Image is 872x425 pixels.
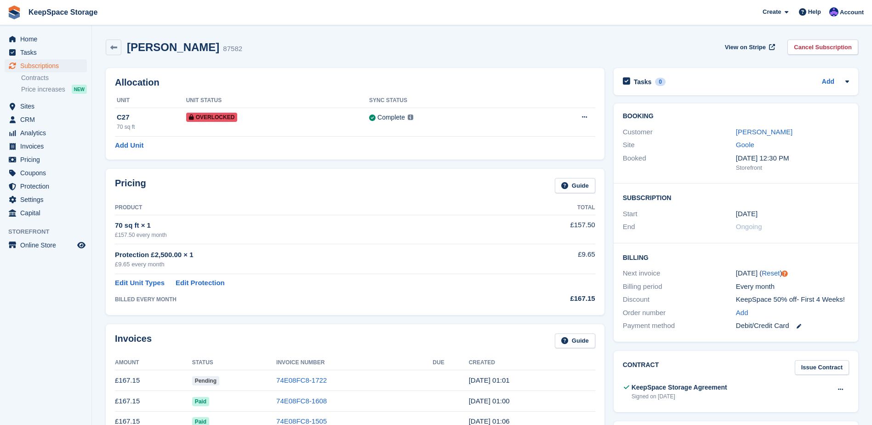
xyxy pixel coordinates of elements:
[115,178,146,193] h2: Pricing
[721,40,777,55] a: View on Stripe
[623,153,736,172] div: Booked
[176,278,225,288] a: Edit Protection
[186,93,369,108] th: Unit Status
[433,356,468,370] th: Due
[5,33,87,46] a: menu
[276,376,327,384] a: 74E08FC8-1722
[115,295,506,304] div: BILLED EVERY MONTH
[736,209,758,219] time: 2025-05-27 00:00:00 UTC
[192,356,276,370] th: Status
[21,74,87,82] a: Contracts
[115,333,152,349] h2: Invoices
[634,78,652,86] h2: Tasks
[762,269,780,277] a: Reset
[829,7,838,17] img: Chloe Clark
[506,293,595,304] div: £167.15
[736,141,754,149] a: Goole
[117,123,186,131] div: 70 sq ft
[736,163,849,172] div: Storefront
[127,41,219,53] h2: [PERSON_NAME]
[736,321,849,331] div: Debit/Credit Card
[736,281,849,292] div: Every month
[763,7,781,17] span: Create
[20,126,75,139] span: Analytics
[5,239,87,252] a: menu
[555,333,595,349] a: Guide
[623,222,736,232] div: End
[787,40,858,55] a: Cancel Subscription
[736,128,792,136] a: [PERSON_NAME]
[623,209,736,219] div: Start
[623,321,736,331] div: Payment method
[736,153,849,164] div: [DATE] 12:30 PM
[506,244,595,274] td: £9.65
[781,270,789,278] div: Tooltip anchor
[469,376,510,384] time: 2025-08-27 00:01:15 UTC
[115,260,506,269] div: £9.65 every month
[623,127,736,138] div: Customer
[736,268,849,279] div: [DATE] ( )
[840,8,864,17] span: Account
[223,44,242,54] div: 87582
[20,113,75,126] span: CRM
[115,278,165,288] a: Edit Unit Types
[117,112,186,123] div: C27
[469,417,510,425] time: 2025-06-27 00:06:58 UTC
[5,167,87,179] a: menu
[5,100,87,113] a: menu
[276,417,327,425] a: 74E08FC8-1505
[623,193,849,202] h2: Subscription
[506,215,595,244] td: £157.50
[276,356,433,370] th: Invoice Number
[623,281,736,292] div: Billing period
[20,167,75,179] span: Coupons
[5,126,87,139] a: menu
[725,43,766,52] span: View on Stripe
[76,240,87,251] a: Preview store
[655,78,666,86] div: 0
[7,6,21,19] img: stora-icon-8386f47178a22dfd0bd8f6a31ec36ba5ce8667c1dd55bd0f319d3a0aa187defe.svg
[736,308,748,318] a: Add
[20,153,75,166] span: Pricing
[20,100,75,113] span: Sites
[115,391,192,412] td: £167.15
[5,153,87,166] a: menu
[186,113,238,122] span: Overlocked
[623,113,849,120] h2: Booking
[736,294,849,305] div: KeepSpace 50% off- First 4 Weeks!
[8,227,91,236] span: Storefront
[115,220,506,231] div: 70 sq ft × 1
[5,140,87,153] a: menu
[469,356,595,370] th: Created
[5,180,87,193] a: menu
[5,59,87,72] a: menu
[192,376,219,385] span: Pending
[25,5,101,20] a: KeepSpace Storage
[21,84,87,94] a: Price increases NEW
[115,356,192,370] th: Amount
[377,113,405,122] div: Complete
[736,223,762,230] span: Ongoing
[632,392,727,401] div: Signed on [DATE]
[20,207,75,219] span: Capital
[5,113,87,126] a: menu
[623,308,736,318] div: Order number
[115,140,143,151] a: Add Unit
[115,370,192,391] td: £167.15
[795,360,849,375] a: Issue Contract
[632,383,727,392] div: KeepSpace Storage Agreement
[115,77,595,88] h2: Allocation
[72,85,87,94] div: NEW
[21,85,65,94] span: Price increases
[20,193,75,206] span: Settings
[808,7,821,17] span: Help
[469,397,510,405] time: 2025-07-27 00:00:58 UTC
[20,46,75,59] span: Tasks
[5,207,87,219] a: menu
[5,193,87,206] a: menu
[276,397,327,405] a: 74E08FC8-1608
[555,178,595,193] a: Guide
[623,268,736,279] div: Next invoice
[20,180,75,193] span: Protection
[20,140,75,153] span: Invoices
